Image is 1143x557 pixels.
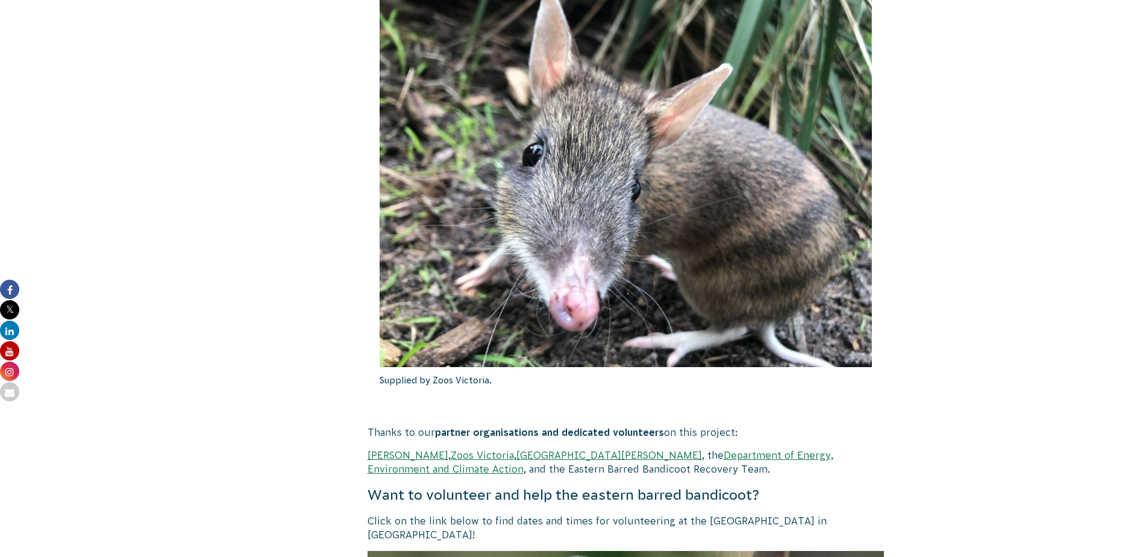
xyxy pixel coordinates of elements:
[368,450,833,474] a: Department of Energy, Environment and Climate Action
[451,450,514,461] a: Zoos Victoria
[368,514,885,541] p: Click on the link below to find dates and times for volunteering at the [GEOGRAPHIC_DATA] in [GEO...
[368,450,833,474] span: , , , the , and the Eastern Barred Bandicoot Recovery Team.
[435,427,664,438] strong: partner organisations and dedicated volunteers
[368,485,885,505] h4: Want to volunteer and help the eastern barred bandicoot?
[516,450,702,461] a: [GEOGRAPHIC_DATA][PERSON_NAME]
[380,367,872,394] p: Supplied by Zoos Victoria.
[368,450,448,461] a: [PERSON_NAME]
[368,427,737,438] span: Thanks to our on this project:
